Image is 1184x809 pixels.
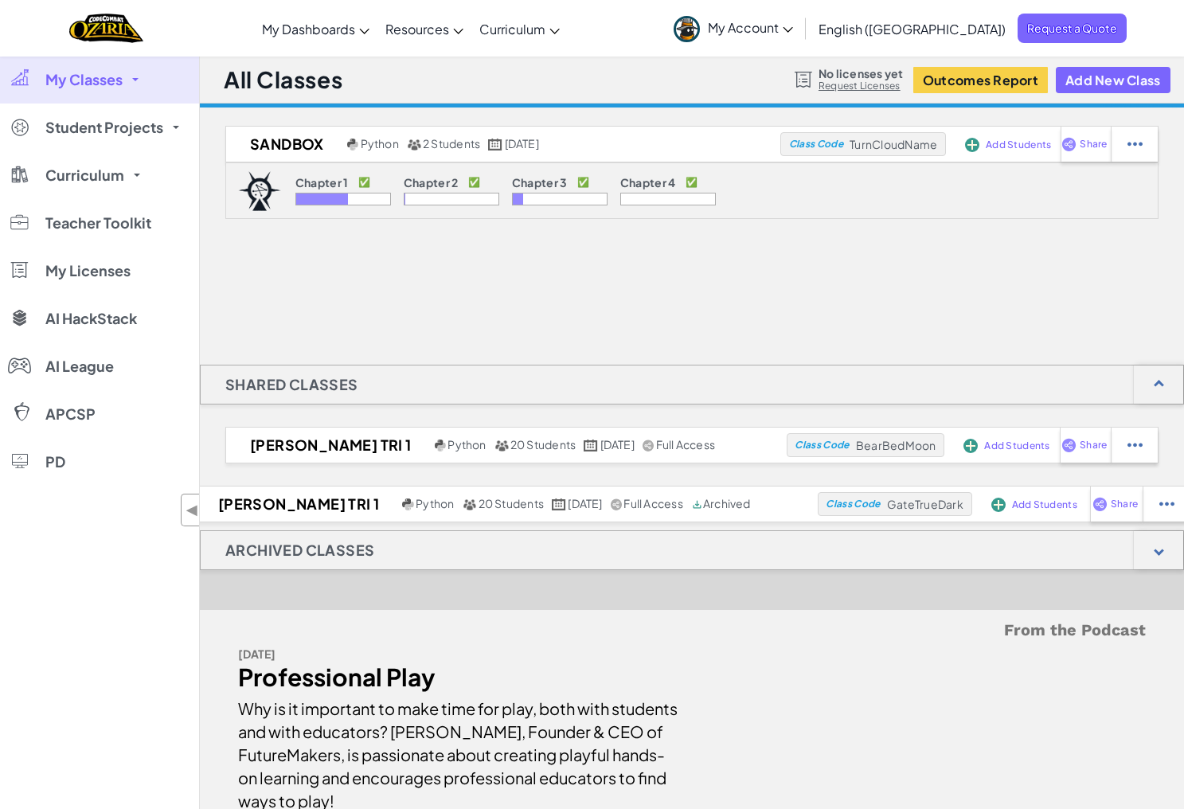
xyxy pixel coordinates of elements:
span: Python [447,437,486,451]
p: Chapter 4 [620,176,676,189]
img: IconStudentEllipsis.svg [1127,438,1143,452]
span: 20 Students [510,437,576,451]
p: Chapter 3 [512,176,568,189]
h2: [PERSON_NAME] Tri 1 [194,492,399,516]
a: My Account [666,3,801,53]
span: Class Code [789,139,843,149]
h1: All Classes [224,64,342,95]
img: MultipleUsers.png [463,498,477,510]
span: Add Students [1012,500,1077,510]
span: Class Code [795,440,849,450]
span: My Dashboards [262,21,355,37]
h2: Sandbox [226,132,343,156]
img: calendar.svg [584,440,598,451]
span: Share [1080,139,1107,149]
span: My Account [708,19,793,36]
img: python.png [402,498,414,510]
span: Curriculum [45,168,124,182]
img: python.png [435,440,447,451]
img: IconStudentEllipsis.svg [1127,137,1143,151]
span: AI League [45,359,114,373]
button: Outcomes Report [913,67,1048,93]
img: IconShare_Purple.svg [1092,497,1108,511]
img: IconShare_Gray.svg [643,440,654,451]
a: Resources [377,7,471,50]
span: TurnCloudName [850,137,937,151]
span: [DATE] [505,136,539,150]
span: Curriculum [479,21,545,37]
a: Sandbox Python 2 Students [DATE] [226,132,780,156]
span: Add Students [984,441,1049,451]
div: [DATE] [238,643,680,666]
h2: [PERSON_NAME] Tri 1 [226,433,431,457]
p: ✅ [577,176,589,189]
span: Share [1080,440,1107,450]
span: Class Code [826,499,880,509]
img: IconArchive.svg [691,498,703,510]
span: Add Students [986,140,1051,150]
div: Professional Play [238,666,680,689]
span: BearBedMoon [856,438,936,452]
img: IconAddStudents.svg [965,138,979,152]
img: IconShare_Purple.svg [1061,137,1077,151]
span: My Classes [45,72,123,87]
span: Python [416,496,454,510]
img: logo [238,171,281,211]
img: calendar.svg [552,498,566,510]
img: IconAddStudents.svg [991,498,1006,512]
span: English ([GEOGRAPHIC_DATA]) [819,21,1006,37]
a: English ([GEOGRAPHIC_DATA]) [811,7,1014,50]
p: ✅ [468,176,480,189]
span: Student Projects [45,120,163,135]
span: No licenses yet [819,67,903,80]
a: Request Licenses [819,80,903,92]
button: Add New Class [1056,67,1170,93]
img: IconShare_Purple.svg [1061,438,1077,452]
img: MultipleUsers.png [494,440,509,451]
img: avatar [674,16,700,42]
img: IconStudentEllipsis.svg [1159,497,1174,511]
span: My Licenses [45,264,131,278]
div: Archived [691,497,751,511]
a: Request a Quote [1018,14,1127,43]
img: calendar.svg [488,139,502,150]
h1: Shared Classes [201,365,383,404]
span: Python [361,136,399,150]
span: Resources [385,21,449,37]
p: Chapter 2 [404,176,459,189]
a: My Dashboards [254,7,377,50]
span: [DATE] [600,437,635,451]
span: 20 Students [479,496,545,510]
h5: From the Podcast [238,618,1146,643]
span: AI HackStack [45,311,137,326]
span: Full Access [656,437,716,451]
p: ✅ [358,176,370,189]
span: [DATE] [568,496,602,510]
a: Ozaria by CodeCombat logo [69,12,143,45]
img: IconAddStudents.svg [963,439,978,453]
span: Share [1111,499,1138,509]
img: MultipleUsers.png [407,139,421,150]
img: python.png [347,139,359,150]
a: [PERSON_NAME] Tri 1 Python 20 Students [DATE] Full Access [226,433,787,457]
h1: Archived Classes [201,530,399,570]
p: Chapter 1 [295,176,349,189]
a: Curriculum [471,7,568,50]
span: ◀ [186,498,199,522]
p: ✅ [686,176,698,189]
img: IconShare_Gray.svg [611,498,622,510]
span: Full Access [623,496,683,510]
span: GateTrueDark [887,497,963,511]
span: 2 Students [423,136,480,150]
img: Home [69,12,143,45]
span: Teacher Toolkit [45,216,151,230]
